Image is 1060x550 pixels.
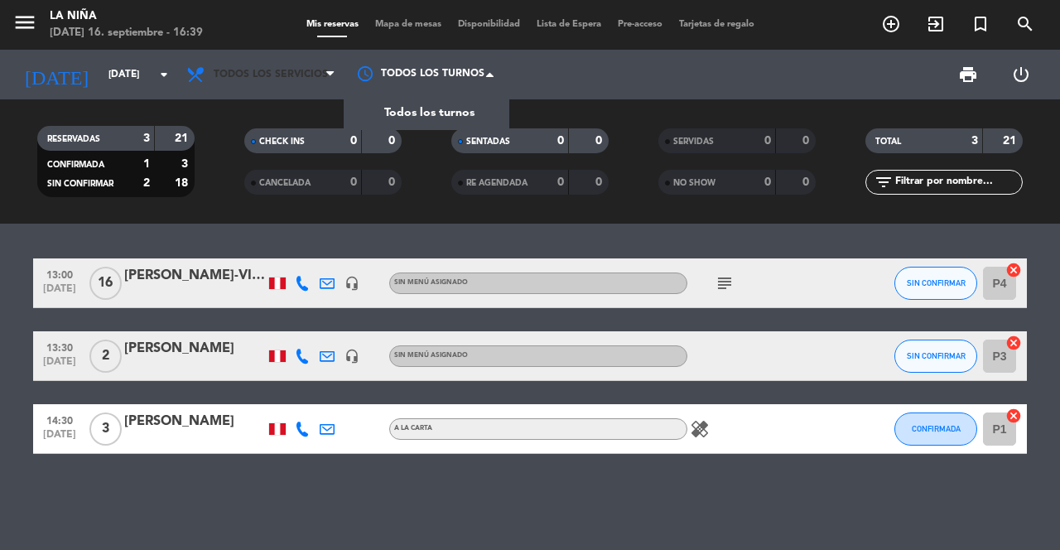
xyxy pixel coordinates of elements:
[875,137,901,146] span: TOTAL
[1005,335,1022,351] i: cancel
[595,176,605,188] strong: 0
[528,20,609,29] span: Lista de Espera
[388,176,398,188] strong: 0
[894,267,977,300] button: SIN CONFIRMAR
[344,276,359,291] i: headset_mic
[259,137,305,146] span: CHECK INS
[907,278,966,287] span: SIN CONFIRMAR
[715,273,735,293] i: subject
[450,20,528,29] span: Disponibilidad
[143,133,150,144] strong: 3
[12,56,100,93] i: [DATE]
[595,135,605,147] strong: 0
[143,177,150,189] strong: 2
[367,20,450,29] span: Mapa de mesas
[39,283,80,302] span: [DATE]
[175,133,191,144] strong: 21
[124,338,265,359] div: [PERSON_NAME]
[154,65,174,84] i: arrow_drop_down
[214,69,328,80] span: Todos los servicios
[39,264,80,283] span: 13:00
[388,135,398,147] strong: 0
[394,352,468,359] span: Sin menú asignado
[89,267,122,300] span: 16
[466,179,528,187] span: RE AGENDADA
[39,337,80,356] span: 13:30
[47,161,104,169] span: CONFIRMADA
[350,135,357,147] strong: 0
[971,14,990,34] i: turned_in_not
[47,180,113,188] span: SIN CONFIRMAR
[764,176,771,188] strong: 0
[12,10,37,41] button: menu
[690,419,710,439] i: healing
[894,340,977,373] button: SIN CONFIRMAR
[995,50,1048,99] div: LOG OUT
[466,137,510,146] span: SENTADAS
[912,424,961,433] span: CONFIRMADA
[894,173,1022,191] input: Filtrar por nombre...
[39,356,80,375] span: [DATE]
[1005,262,1022,278] i: cancel
[802,135,812,147] strong: 0
[39,410,80,429] span: 14:30
[609,20,671,29] span: Pre-acceso
[1015,14,1035,34] i: search
[1003,135,1019,147] strong: 21
[671,20,763,29] span: Tarjetas de regalo
[39,429,80,448] span: [DATE]
[1005,408,1022,424] i: cancel
[557,135,564,147] strong: 0
[259,179,311,187] span: CANCELADA
[958,65,978,84] span: print
[394,279,468,286] span: Sin menú asignado
[557,176,564,188] strong: 0
[907,351,966,360] span: SIN CONFIRMAR
[124,411,265,432] div: [PERSON_NAME]
[350,176,357,188] strong: 0
[89,340,122,373] span: 2
[50,8,203,25] div: La Niña
[1011,65,1031,84] i: power_settings_new
[394,425,432,432] span: A la Carta
[50,25,203,41] div: [DATE] 16. septiembre - 16:39
[89,412,122,446] span: 3
[175,177,191,189] strong: 18
[124,265,265,287] div: [PERSON_NAME]-VIPAC
[874,172,894,192] i: filter_list
[47,135,100,143] span: RESERVADAS
[894,412,977,446] button: CONFIRMADA
[802,176,812,188] strong: 0
[143,158,150,170] strong: 1
[344,349,359,364] i: headset_mic
[673,179,715,187] span: NO SHOW
[971,135,978,147] strong: 3
[673,137,714,146] span: SERVIDAS
[298,20,367,29] span: Mis reservas
[181,158,191,170] strong: 3
[12,10,37,35] i: menu
[384,104,475,123] span: Todos los turnos
[881,14,901,34] i: add_circle_outline
[764,135,771,147] strong: 0
[926,14,946,34] i: exit_to_app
